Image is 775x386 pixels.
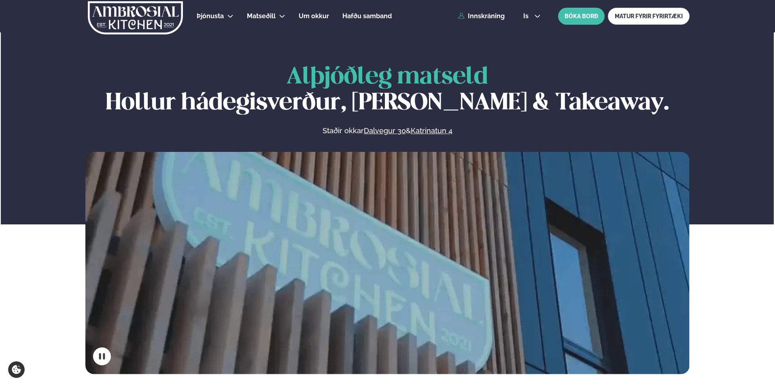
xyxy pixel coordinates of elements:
[608,8,690,25] a: MATUR FYRIR FYRIRTÆKI
[517,13,547,19] button: is
[197,11,224,21] a: Þjónusta
[364,126,406,136] a: Dalvegur 30
[247,11,276,21] a: Matseðill
[287,66,488,88] span: Alþjóðleg matseld
[299,11,329,21] a: Um okkur
[85,64,690,116] h1: Hollur hádegisverður, [PERSON_NAME] & Takeaway.
[8,361,25,378] a: Cookie settings
[558,8,605,25] button: BÓKA BORÐ
[342,12,392,20] span: Hafðu samband
[458,13,505,20] a: Innskráning
[523,13,531,19] span: is
[299,12,329,20] span: Um okkur
[234,126,540,136] p: Staðir okkar &
[342,11,392,21] a: Hafðu samband
[411,126,452,136] a: Katrinatun 4
[87,1,184,34] img: logo
[247,12,276,20] span: Matseðill
[197,12,224,20] span: Þjónusta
